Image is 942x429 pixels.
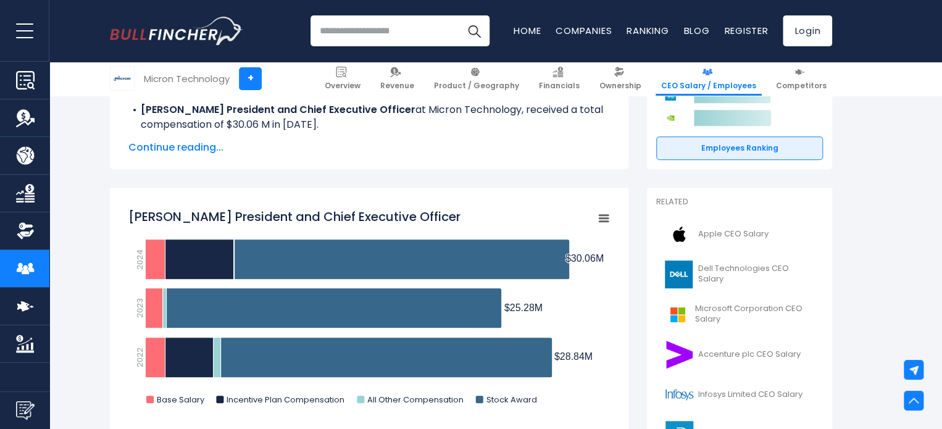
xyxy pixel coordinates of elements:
[319,62,366,96] a: Overview
[434,81,519,91] span: Product / Geography
[698,349,801,360] span: Accenture plc CEO Salary
[110,17,243,45] img: Bullfincher logo
[599,81,641,91] span: Ownership
[556,24,612,37] a: Companies
[141,102,415,117] b: [PERSON_NAME] President and Chief Executive Officer
[664,381,694,409] img: INFY logo
[325,81,361,91] span: Overview
[698,229,769,239] span: Apple CEO Salary
[698,389,802,400] span: Infosys Limited CEO Salary
[128,140,610,155] span: Continue reading...
[627,24,669,37] a: Ranking
[656,378,823,412] a: Infosys Limited CEO Salary
[664,301,691,328] img: MSFT logo
[110,17,243,45] a: Go to homepage
[656,257,823,291] a: Dell Technologies CEO Salary
[486,394,537,406] text: Stock Award
[594,62,647,96] a: Ownership
[128,202,610,418] svg: Sanjay Mehrotra President and Chief Executive Officer
[656,62,762,96] a: CEO Salary / Employees
[227,394,344,406] text: Incentive Plan Compensation
[514,24,541,37] a: Home
[656,136,823,160] a: Employees Ranking
[698,264,815,285] span: Dell Technologies CEO Salary
[128,102,610,132] li: at Micron Technology, received a total compensation of $30.06 M in [DATE].
[664,341,694,369] img: ACN logo
[16,222,35,240] img: Ownership
[656,217,823,251] a: Apple CEO Salary
[565,253,604,264] tspan: $30.06M
[144,72,230,86] div: Micron Technology
[695,304,815,325] span: Microsoft Corporation CEO Salary
[459,15,490,46] button: Search
[662,110,678,126] img: NVIDIA Corporation competitors logo
[367,394,464,406] text: All Other Compensation
[239,67,262,90] a: +
[134,348,146,367] text: 2022
[656,338,823,372] a: Accenture plc CEO Salary
[134,298,146,318] text: 2023
[110,67,134,90] img: MU logo
[661,81,756,91] span: CEO Salary / Employees
[375,62,420,96] a: Revenue
[554,351,593,362] tspan: $28.84M
[428,62,525,96] a: Product / Geography
[683,24,709,37] a: Blog
[539,81,580,91] span: Financials
[770,62,832,96] a: Competitors
[656,298,823,331] a: Microsoft Corporation CEO Salary
[134,249,146,270] text: 2024
[380,81,414,91] span: Revenue
[533,62,585,96] a: Financials
[656,197,823,207] p: Related
[157,394,205,406] text: Base Salary
[724,24,768,37] a: Register
[776,81,827,91] span: Competitors
[664,260,694,288] img: DELL logo
[504,302,543,313] tspan: $25.28M
[664,220,694,248] img: AAPL logo
[128,208,461,225] tspan: [PERSON_NAME] President and Chief Executive Officer
[783,15,832,46] a: Login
